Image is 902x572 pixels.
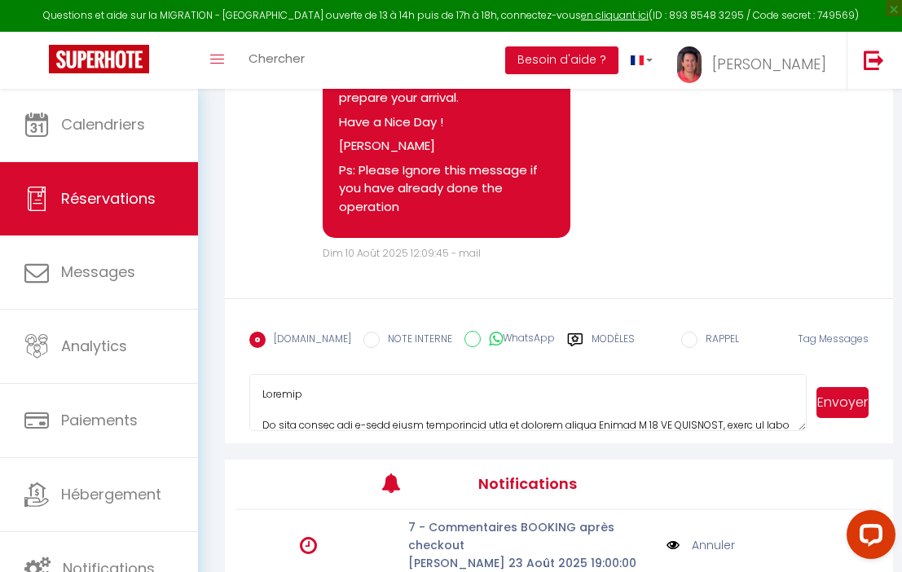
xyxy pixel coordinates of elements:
span: Calendriers [61,114,145,134]
p: [PERSON_NAME] [339,137,554,156]
span: Dim 10 Août 2025 12:09:45 - mail [323,246,481,260]
label: WhatsApp [481,331,555,349]
iframe: LiveChat chat widget [834,504,902,572]
label: NOTE INTERNE [380,332,452,350]
img: NO IMAGE [667,536,680,554]
label: Modèles [592,332,635,360]
span: Messages [61,262,135,282]
h3: Notifications [478,465,748,502]
button: Envoyer [816,387,869,418]
p: [PERSON_NAME] 23 Août 2025 19:00:00 [408,554,657,572]
a: Annuler [692,536,735,554]
label: [DOMAIN_NAME] [266,332,351,350]
span: Hébergement [61,484,161,504]
span: Réservations [61,188,156,209]
a: Chercher [236,32,317,89]
img: logout [864,50,884,70]
a: ... [PERSON_NAME] [665,32,847,89]
p: Have a Nice Day ! [339,113,554,132]
button: Besoin d'aide ? [505,46,618,74]
p: 7 - Commentaires BOOKING après checkout [408,518,657,554]
p: Ps: Please Ignore this message if you have already done the operation [339,161,554,217]
img: ... [677,46,702,83]
span: Analytics [61,336,127,356]
label: RAPPEL [697,332,739,350]
a: en cliquant ici [581,8,649,22]
span: Paiements [61,410,138,430]
span: Tag Messages [798,332,869,345]
span: Chercher [249,50,305,67]
span: [PERSON_NAME] [712,54,826,74]
img: Super Booking [49,45,149,73]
